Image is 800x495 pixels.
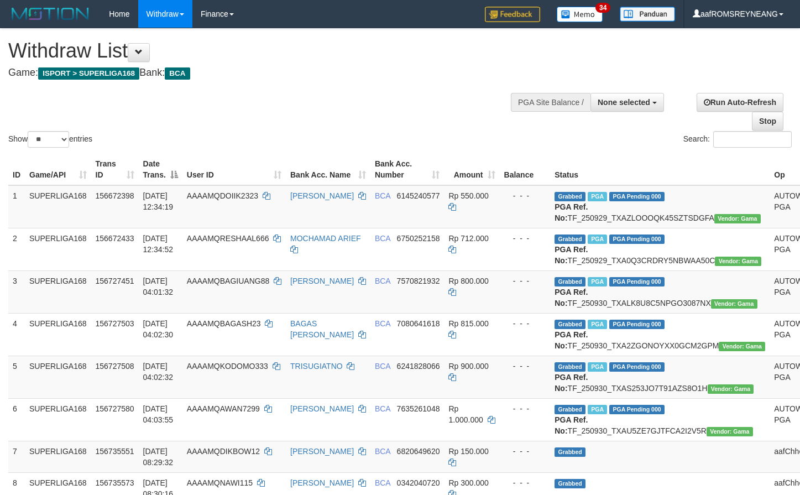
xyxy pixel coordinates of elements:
a: TRISUGIATNO [290,362,343,371]
span: Marked by aafchoeunmanni [588,277,607,286]
a: [PERSON_NAME] [290,191,354,200]
th: Balance [500,154,551,185]
span: Grabbed [555,235,585,244]
span: 156727451 [96,277,134,285]
td: 3 [8,270,25,313]
span: Grabbed [555,447,585,457]
span: Copy 7635261048 to clipboard [397,404,440,413]
span: 156672398 [96,191,134,200]
td: SUPERLIGA168 [25,441,91,472]
a: MOCHAMAD ARIEF [290,234,361,243]
b: PGA Ref. No: [555,202,588,222]
span: 156735573 [96,478,134,487]
div: - - - [504,403,546,414]
span: Marked by aafchoeunmanni [588,405,607,414]
b: PGA Ref. No: [555,415,588,435]
span: [DATE] 08:29:32 [143,447,174,467]
th: Bank Acc. Number: activate to sort column ascending [370,154,445,185]
td: 2 [8,228,25,270]
div: - - - [504,318,546,329]
td: TF_250930_TXALK8U8C5NPGO3087NX [550,270,770,313]
span: Grabbed [555,362,585,372]
span: BCA [375,478,390,487]
div: - - - [504,233,546,244]
span: AAAAMQRESHAAL666 [187,234,269,243]
th: User ID: activate to sort column ascending [182,154,286,185]
span: [DATE] 12:34:19 [143,191,174,211]
span: PGA Pending [609,362,665,372]
span: PGA Pending [609,277,665,286]
input: Search: [713,131,792,148]
span: Rp 712.000 [448,234,488,243]
b: PGA Ref. No: [555,330,588,350]
span: 156727508 [96,362,134,371]
span: AAAAMQNAWI115 [187,478,253,487]
span: Grabbed [555,405,585,414]
div: PGA Site Balance / [511,93,590,112]
span: [DATE] 04:02:32 [143,362,174,382]
h1: Withdraw List [8,40,522,62]
span: Grabbed [555,277,585,286]
div: - - - [504,275,546,286]
span: BCA [165,67,190,80]
span: Copy 0342040720 to clipboard [397,478,440,487]
span: Vendor URL: https://trx31.1velocity.biz [715,257,761,266]
td: TF_250929_TXAZLOOOQK45SZTSDGFA [550,185,770,228]
td: 7 [8,441,25,472]
span: [DATE] 04:01:32 [143,277,174,296]
th: Trans ID: activate to sort column ascending [91,154,139,185]
span: Copy 7570821932 to clipboard [397,277,440,285]
span: Grabbed [555,479,585,488]
span: 156672433 [96,234,134,243]
th: Date Trans.: activate to sort column descending [139,154,182,185]
div: - - - [504,361,546,372]
div: - - - [504,190,546,201]
span: Marked by aafchoeunmanni [588,362,607,372]
td: SUPERLIGA168 [25,398,91,441]
span: PGA Pending [609,320,665,329]
th: Amount: activate to sort column ascending [444,154,499,185]
a: Run Auto-Refresh [697,93,783,112]
td: 1 [8,185,25,228]
th: ID [8,154,25,185]
span: PGA Pending [609,235,665,244]
a: BAGAS [PERSON_NAME] [290,319,354,339]
span: 156727580 [96,404,134,413]
td: 5 [8,356,25,398]
span: Rp 1.000.000 [448,404,483,424]
span: Vendor URL: https://trx31.1velocity.biz [708,384,754,394]
a: [PERSON_NAME] [290,478,354,487]
img: Feedback.jpg [485,7,540,22]
td: TF_250929_TXA0Q3CRDRY5NBWAA50C [550,228,770,270]
span: AAAAMQBAGASH23 [187,319,261,328]
td: SUPERLIGA168 [25,228,91,270]
span: Vendor URL: https://trx31.1velocity.biz [711,299,757,309]
span: BCA [375,404,390,413]
img: MOTION_logo.png [8,6,92,22]
span: 34 [595,3,610,13]
div: - - - [504,477,546,488]
a: [PERSON_NAME] [290,447,354,456]
b: PGA Ref. No: [555,245,588,265]
th: Bank Acc. Name: activate to sort column ascending [286,154,370,185]
span: Marked by aafsoycanthlai [588,235,607,244]
td: 6 [8,398,25,441]
select: Showentries [28,131,69,148]
label: Search: [683,131,792,148]
span: Grabbed [555,320,585,329]
a: [PERSON_NAME] [290,404,354,413]
td: TF_250930_TXA2ZGONOYXX0GCM2GPM [550,313,770,356]
span: AAAAMQAWAN7299 [187,404,260,413]
span: Rp 800.000 [448,277,488,285]
span: PGA Pending [609,192,665,201]
span: BCA [375,191,390,200]
span: AAAAMQKODOMO333 [187,362,268,371]
th: Game/API: activate to sort column ascending [25,154,91,185]
span: ISPORT > SUPERLIGA168 [38,67,139,80]
span: Rp 815.000 [448,319,488,328]
a: [PERSON_NAME] [290,277,354,285]
img: panduan.png [620,7,675,22]
span: Marked by aafsoycanthlai [588,192,607,201]
th: Status [550,154,770,185]
span: Vendor URL: https://trx31.1velocity.biz [719,342,765,351]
